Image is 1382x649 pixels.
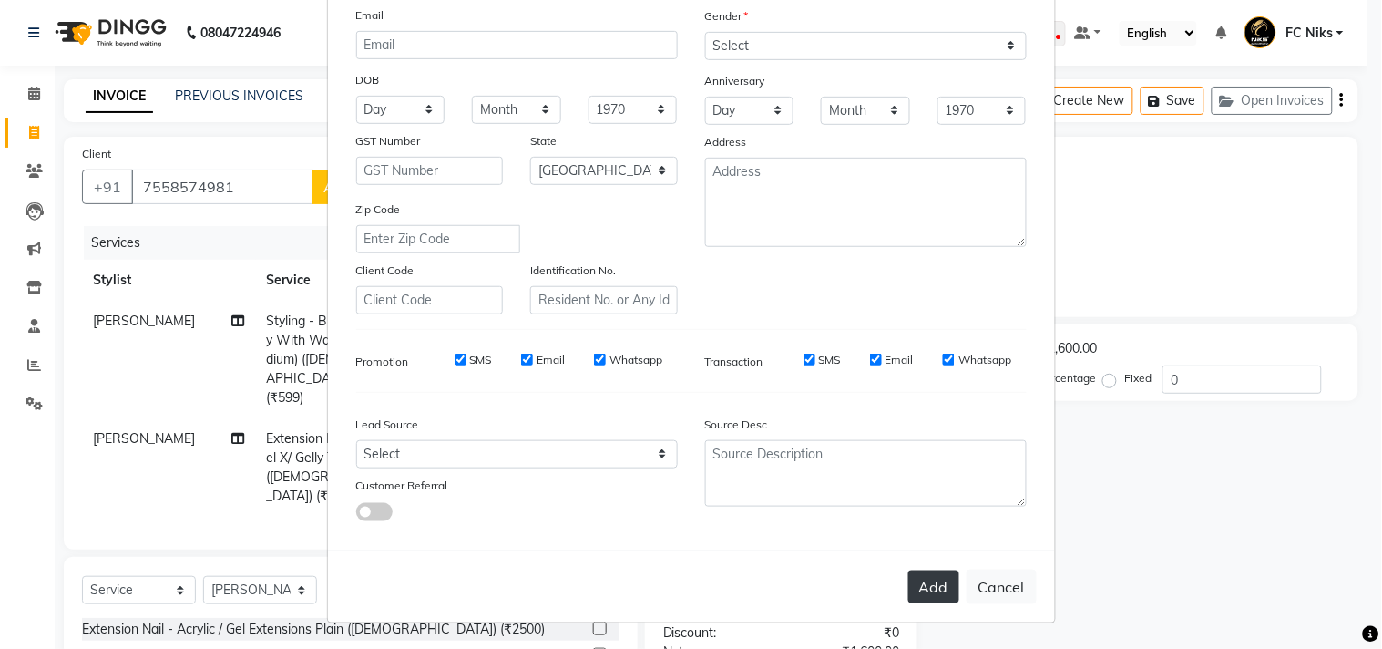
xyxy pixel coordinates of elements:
label: Source Desc [705,417,768,433]
label: Customer Referral [356,478,448,494]
input: Enter Zip Code [356,225,520,253]
label: Identification No. [530,263,616,279]
label: DOB [356,72,380,88]
button: Add [908,571,959,603]
label: Gender [705,8,749,25]
label: State [530,133,557,149]
input: Email [356,31,678,59]
label: Email [537,352,565,368]
label: Whatsapp [609,352,662,368]
label: Email [886,352,914,368]
input: Client Code [356,286,504,314]
label: Anniversary [705,73,765,89]
label: Client Code [356,263,415,279]
label: Address [705,134,747,150]
label: GST Number [356,133,421,149]
label: SMS [819,352,841,368]
input: Resident No. or Any Id [530,286,678,314]
label: SMS [470,352,492,368]
label: Whatsapp [958,352,1011,368]
label: Email [356,7,384,24]
label: Transaction [705,354,763,370]
label: Zip Code [356,201,401,218]
input: GST Number [356,157,504,185]
label: Promotion [356,354,409,370]
button: Cancel [967,570,1037,604]
label: Lead Source [356,417,419,433]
